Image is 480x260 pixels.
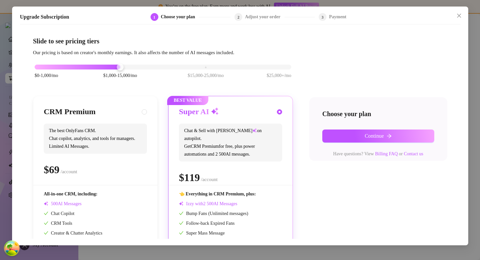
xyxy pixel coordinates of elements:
[179,172,200,183] span: $
[153,15,155,19] span: 1
[179,201,237,206] span: Izzy with AI Messages
[44,107,96,117] h3: CRM Premium
[33,50,234,55] span: Our pricing is based on creator's monthly earnings. It also affects the number of AI messages inc...
[44,211,74,216] span: Chat Copilot
[44,221,72,226] span: CRM Tools
[167,96,208,105] span: BEST VALUE
[329,13,346,21] div: Payment
[201,177,217,182] span: /account
[44,231,48,235] span: check
[179,211,248,216] span: Bump Fans (Unlimited messages)
[267,72,291,79] span: $25,000+/mo
[454,13,464,18] span: Close
[5,242,18,255] button: Open Tanstack query devtools
[60,169,77,174] span: /account
[103,72,137,79] span: $1,000-15,000/mo
[35,72,58,79] span: $0-1,000/mo
[321,15,323,19] span: 3
[456,13,461,18] span: close
[44,164,59,176] span: $
[44,201,82,206] span: AI Messages
[179,191,256,196] span: 👈 Everything in CRM Premium, plus:
[375,151,397,156] a: Billing FAQ
[161,13,199,21] div: Choose your plan
[179,221,184,225] span: check
[404,151,423,156] a: Contact us
[179,231,225,236] span: Super Mass Message
[44,221,48,225] span: check
[179,221,235,226] span: Follow-back Expired Fans
[44,211,48,216] span: check
[333,151,423,156] span: Have questions? View or
[33,37,447,46] h4: Slide to see pricing tiers
[237,15,239,19] span: 2
[44,231,102,236] span: Creator & Chatter Analytics
[179,124,282,161] span: Chat & Sell with [PERSON_NAME] on autopilot. Get CRM Premium for free, plus power automations and...
[44,124,147,154] span: The best OnlyFans CRM. Chat copilot, analytics, and tools for managers. Limited AI Messages.
[386,133,392,139] span: arrow-right
[322,109,434,118] h4: Choose your plan
[44,191,98,196] span: All-in-one CRM, including:
[179,211,184,216] span: check
[322,130,434,143] button: Continuearrow-right
[454,10,464,21] button: Close
[179,231,184,235] span: check
[245,13,284,21] div: Adjust your order
[188,72,224,79] span: $15,000-25,000/mo
[179,107,219,117] h3: Super AI
[365,133,384,139] span: Continue
[20,13,69,21] h5: Upgrade Subscription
